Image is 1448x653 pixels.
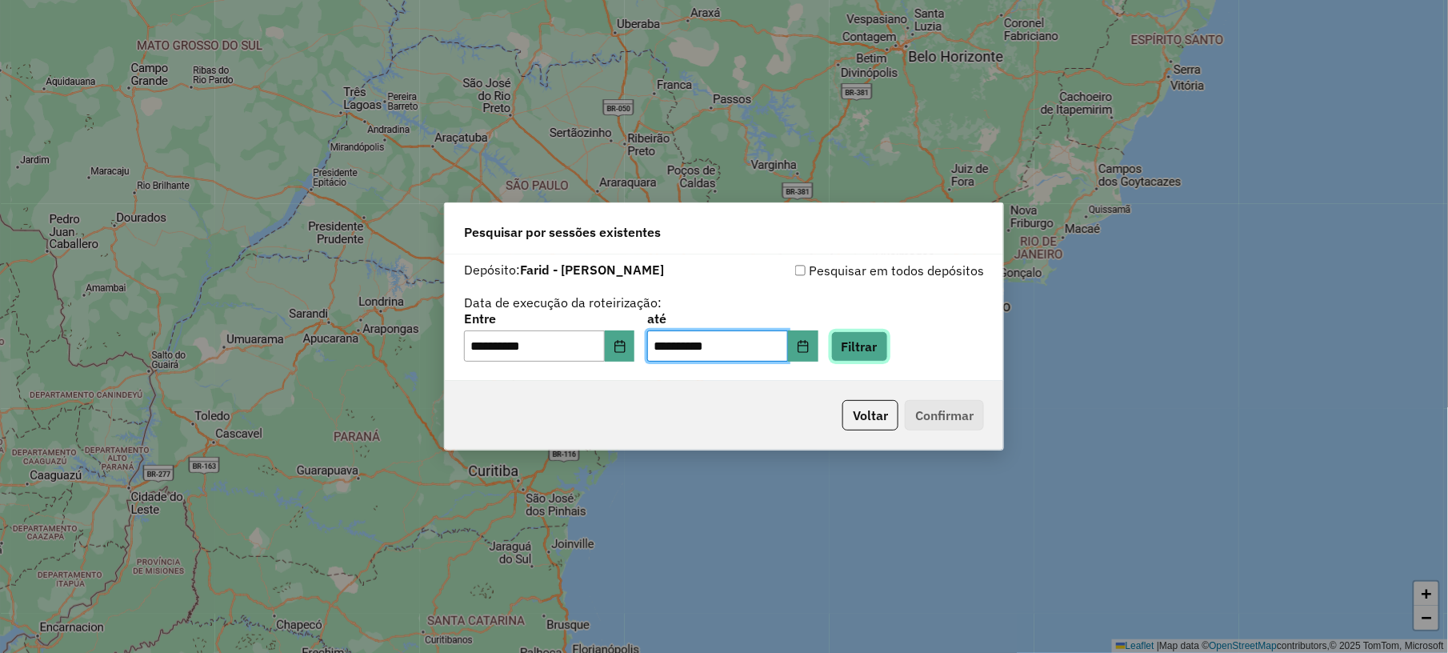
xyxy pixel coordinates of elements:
span: Pesquisar por sessões existentes [464,222,661,242]
label: Entre [464,309,634,328]
label: Depósito: [464,260,664,279]
label: até [647,309,818,328]
div: Pesquisar em todos depósitos [724,261,984,280]
button: Voltar [842,400,898,431]
button: Choose Date [788,331,818,363]
button: Filtrar [831,331,888,362]
button: Choose Date [605,331,635,363]
label: Data de execução da roteirização: [464,293,662,312]
strong: Farid - [PERSON_NAME] [520,262,664,278]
